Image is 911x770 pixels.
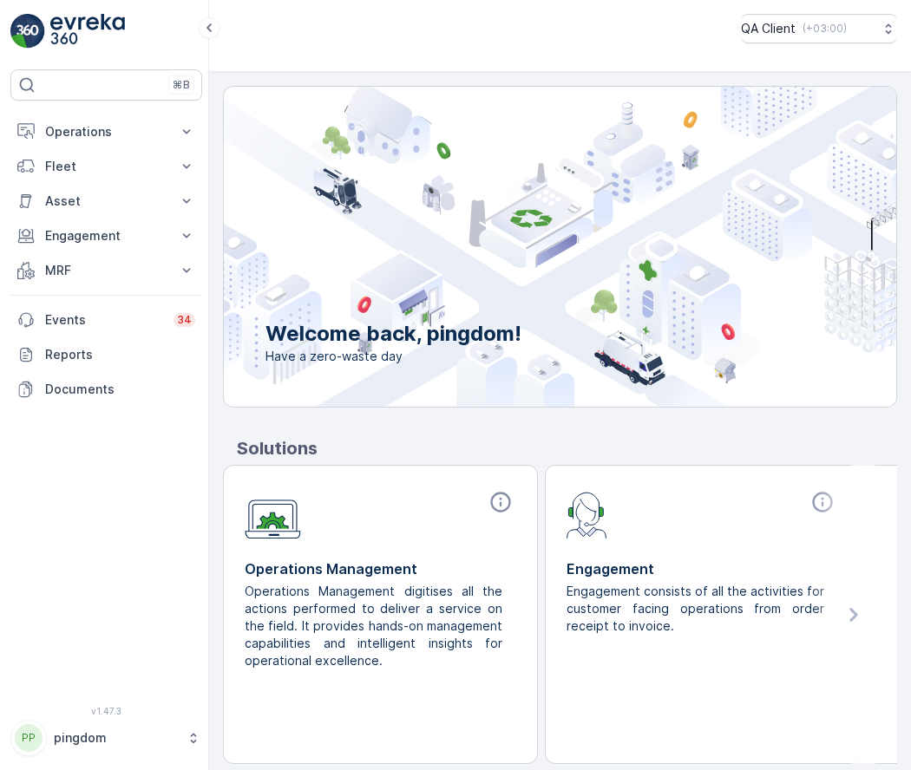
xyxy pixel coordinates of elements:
[45,227,167,245] p: Engagement
[567,583,824,635] p: Engagement consists of all the activities for customer facing operations from order receipt to in...
[10,14,45,49] img: logo
[173,78,190,92] p: ⌘B
[803,22,847,36] p: ( +03:00 )
[45,346,195,363] p: Reports
[45,381,195,398] p: Documents
[741,14,897,43] button: QA Client(+03:00)
[45,123,167,140] p: Operations
[265,320,521,348] p: Welcome back, pingdom!
[567,558,838,579] p: Engagement
[10,184,202,219] button: Asset
[10,114,202,149] button: Operations
[54,729,178,747] p: pingdom
[245,583,502,669] p: Operations Management digitises all the actions performed to deliver a service on the field. It p...
[50,14,125,49] img: logo_light-DOdMpM7g.png
[10,253,202,288] button: MRF
[177,313,192,327] p: 34
[265,348,521,365] span: Have a zero-waste day
[245,558,516,579] p: Operations Management
[237,435,897,461] p: Solutions
[10,303,202,337] a: Events34
[741,20,796,37] p: QA Client
[10,720,202,756] button: PPpingdom
[45,262,167,279] p: MRF
[45,311,163,329] p: Events
[245,490,301,539] img: module-icon
[15,724,43,752] div: PP
[146,87,896,407] img: city illustration
[45,158,167,175] p: Fleet
[10,706,202,716] span: v 1.47.3
[45,192,167,210] p: Asset
[10,372,202,407] a: Documents
[10,337,202,372] a: Reports
[10,149,202,184] button: Fleet
[10,219,202,253] button: Engagement
[567,490,607,538] img: module-icon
